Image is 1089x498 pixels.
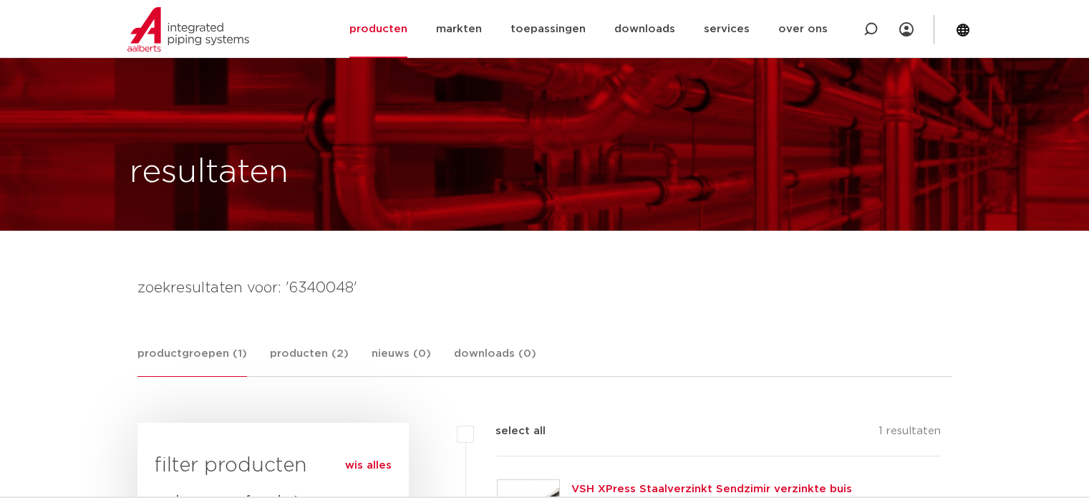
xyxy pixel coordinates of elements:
h1: resultaten [130,150,289,196]
h3: filter producten [155,451,392,480]
p: 1 resultaten [879,423,941,445]
h4: zoekresultaten voor: '6340048' [137,277,952,300]
a: nieuws (0) [372,345,431,376]
a: downloads (0) [454,345,536,376]
a: productgroepen (1) [137,345,247,377]
label: select all [474,423,546,440]
a: producten (2) [270,345,349,376]
a: wis alles [345,457,392,474]
a: VSH XPress Staalverzinkt Sendzimir verzinkte buis [571,484,852,494]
